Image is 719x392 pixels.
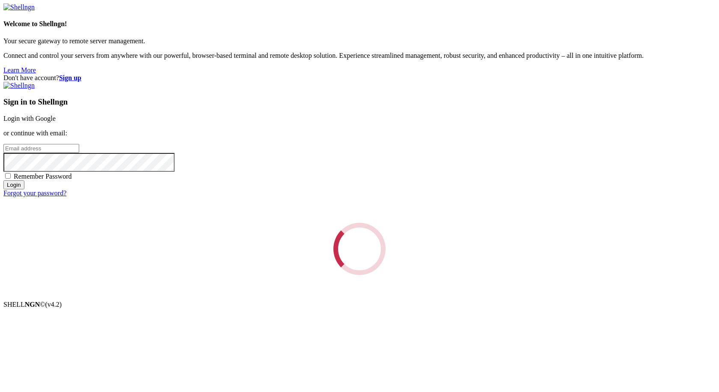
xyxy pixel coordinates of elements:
[3,301,62,308] span: SHELL ©
[3,37,716,45] p: Your secure gateway to remote server management.
[25,301,40,308] b: NGN
[333,223,386,275] div: Loading...
[3,144,79,153] input: Email address
[3,74,716,82] div: Don't have account?
[3,180,24,189] input: Login
[3,129,716,137] p: or continue with email:
[3,97,716,107] h3: Sign in to Shellngn
[14,173,72,180] span: Remember Password
[3,20,716,28] h4: Welcome to Shellngn!
[3,115,56,122] a: Login with Google
[5,173,11,179] input: Remember Password
[3,3,35,11] img: Shellngn
[45,301,62,308] span: 4.2.0
[3,52,716,60] p: Connect and control your servers from anywhere with our powerful, browser-based terminal and remo...
[3,189,66,197] a: Forgot your password?
[3,82,35,90] img: Shellngn
[59,74,81,81] a: Sign up
[3,66,36,74] a: Learn More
